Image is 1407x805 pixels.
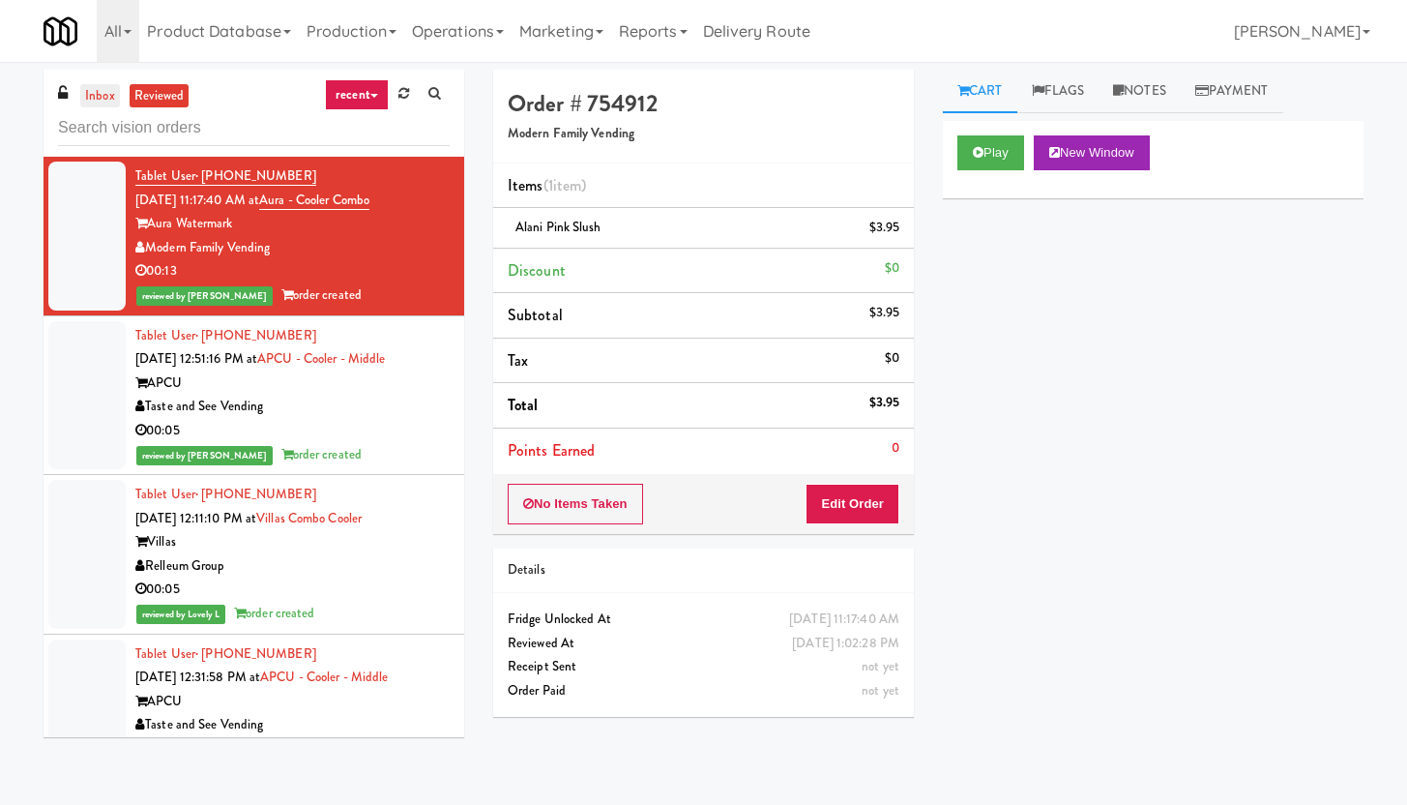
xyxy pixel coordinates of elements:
[869,391,900,415] div: $3.95
[195,326,316,344] span: · [PHONE_NUMBER]
[508,655,899,679] div: Receipt Sent
[135,690,450,714] div: APCU
[135,212,450,236] div: Aura Watermark
[1034,135,1150,170] button: New Window
[508,394,539,416] span: Total
[869,301,900,325] div: $3.95
[136,286,273,306] span: reviewed by [PERSON_NAME]
[885,346,899,371] div: $0
[862,657,899,675] span: not yet
[789,608,899,632] div: [DATE] 11:17:40 AM
[135,713,450,737] div: Taste and See Vending
[135,349,257,368] span: [DATE] 12:51:16 PM at
[135,395,450,419] div: Taste and See Vending
[44,316,464,476] li: Tablet User· [PHONE_NUMBER][DATE] 12:51:16 PM atAPCU - Cooler - MiddleAPCUTaste and See Vending00...
[135,236,450,260] div: Modern Family Vending
[943,70,1017,113] a: Cart
[136,605,225,624] span: reviewed by Lovely L
[135,485,316,503] a: Tablet User· [PHONE_NUMBER]
[257,349,385,368] a: APCU - Cooler - Middle
[515,218,601,236] span: Alani Pink Slush
[44,157,464,316] li: Tablet User· [PHONE_NUMBER][DATE] 11:17:40 AM atAura - Cooler ComboAura WatermarkModern Family Ve...
[792,632,899,656] div: [DATE] 1:02:28 PM
[281,445,362,463] span: order created
[259,191,369,210] a: Aura - Cooler Combo
[508,632,899,656] div: Reviewed At
[862,681,899,700] span: not yet
[508,174,586,196] span: Items
[130,84,190,108] a: reviewed
[869,216,900,240] div: $3.95
[508,349,528,372] span: Tax
[1099,70,1181,113] a: Notes
[806,484,899,524] button: Edit Order
[135,554,450,579] div: Relleum Group
[135,191,259,209] span: [DATE] 11:17:40 AM at
[508,679,899,703] div: Order Paid
[508,304,563,326] span: Subtotal
[508,484,643,524] button: No Items Taken
[135,509,256,527] span: [DATE] 12:11:10 PM at
[508,608,899,632] div: Fridge Unlocked At
[195,644,316,663] span: · [PHONE_NUMBER]
[234,604,314,622] span: order created
[508,558,899,582] div: Details
[325,79,389,110] a: recent
[508,259,566,282] span: Discount
[1017,70,1099,113] a: Flags
[44,635,464,794] li: Tablet User· [PHONE_NUMBER][DATE] 12:31:58 PM atAPCU - Cooler - MiddleAPCUTaste and See Vending00...
[58,110,450,146] input: Search vision orders
[553,174,581,196] ng-pluralize: item
[135,372,450,396] div: APCU
[135,326,316,344] a: Tablet User· [PHONE_NUMBER]
[135,530,450,554] div: Villas
[80,84,120,108] a: inbox
[260,668,388,686] a: APCU - Cooler - Middle
[256,509,362,527] a: Villas Combo Cooler
[195,166,316,185] span: · [PHONE_NUMBER]
[135,668,260,686] span: [DATE] 12:31:58 PM at
[281,285,362,304] span: order created
[957,135,1024,170] button: Play
[1181,70,1283,113] a: Payment
[135,578,450,602] div: 00:05
[135,259,450,283] div: 00:13
[44,15,77,48] img: Micromart
[135,644,316,663] a: Tablet User· [PHONE_NUMBER]
[508,127,899,141] h5: Modern Family Vending
[885,256,899,281] div: $0
[136,446,273,465] span: reviewed by [PERSON_NAME]
[508,439,595,462] span: Points Earned
[195,485,316,503] span: · [PHONE_NUMBER]
[543,174,587,196] span: (1 )
[135,419,450,443] div: 00:05
[892,436,899,461] div: 0
[135,166,316,186] a: Tablet User· [PHONE_NUMBER]
[44,475,464,635] li: Tablet User· [PHONE_NUMBER][DATE] 12:11:10 PM atVillas Combo CoolerVillasRelleum Group00:05review...
[508,91,899,116] h4: Order # 754912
